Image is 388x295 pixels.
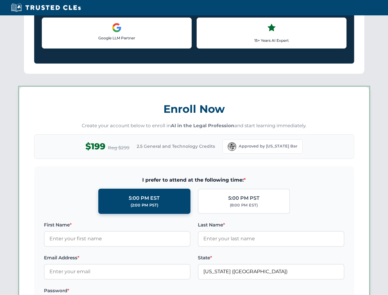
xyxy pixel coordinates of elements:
input: Enter your email [44,264,190,279]
label: First Name [44,221,190,229]
span: Reg $299 [108,144,129,151]
label: State [198,254,344,262]
div: 5:00 PM EST [129,194,160,202]
img: Florida Bar [228,142,236,151]
span: 2.5 General and Technology Credits [137,143,215,150]
span: Approved by [US_STATE] Bar [239,143,297,149]
strong: AI in the Legal Profession [171,123,234,128]
span: $199 [85,140,105,153]
input: Enter your first name [44,231,190,246]
h3: Enroll Now [34,99,354,119]
label: Last Name [198,221,344,229]
input: Florida (FL) [198,264,344,279]
div: 5:00 PM PST [228,194,260,202]
label: Email Address [44,254,190,262]
span: I prefer to attend at the following time: [44,176,344,184]
label: Password [44,287,190,294]
div: (2:00 PM PST) [131,202,158,208]
p: Google LLM Partner [47,35,186,41]
div: (8:00 PM EST) [230,202,258,208]
p: Create your account below to enroll in and start learning immediately. [34,122,354,129]
img: Google [112,23,122,33]
input: Enter your last name [198,231,344,246]
p: 15+ Years AI Expert [202,37,341,43]
img: Trusted CLEs [9,3,83,12]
